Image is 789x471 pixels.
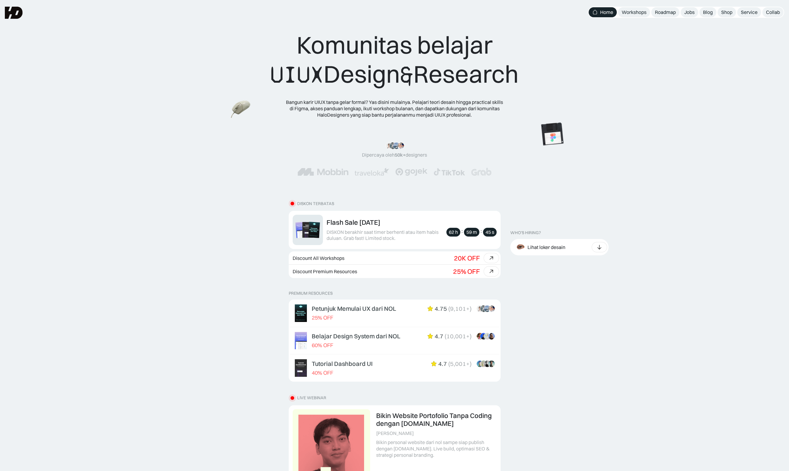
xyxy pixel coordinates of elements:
div: : [462,228,463,234]
div: Jobs [684,9,695,15]
div: Lihat loker desain [528,244,565,250]
a: Service [737,7,761,17]
a: Belajar Design System dari NOL60% OFF4.7(10,001+) [290,328,499,353]
div: 4.75 [435,305,447,312]
div: Service [741,9,758,15]
a: Discount All Workshops20K OFF [289,251,501,265]
div: Shop [721,9,732,15]
div: 10,001+ [446,333,470,340]
div: DISKON berakhir saat timer berhenti atau item habis duluan. Grab fast! Limited stock. [327,229,443,242]
div: LIVE WEBINAR [297,395,326,400]
div: Roadmap [655,9,676,15]
span: 50k+ [395,152,406,158]
a: Collab [762,7,784,17]
a: Tutorial Dashboard UI40% OFF4.7(5,001+) [290,356,499,380]
div: 9,101+ [450,305,470,312]
div: Discount All Workshops [293,255,344,261]
span: & [400,60,413,89]
div: Discount Premium Resources [293,269,357,274]
div: 62 h [449,229,458,235]
div: ( [448,305,450,312]
a: Jobs [681,7,698,17]
div: 60% OFF [312,342,333,349]
div: 25% OFF [453,267,480,275]
div: ) [470,305,472,312]
div: : [481,228,482,234]
div: 5,001+ [450,360,470,367]
div: diskon terbatas [297,201,334,206]
div: Komunitas belajar Design Research [270,30,519,89]
div: 4.7 [438,360,447,367]
div: ) [470,360,472,367]
div: Flash Sale [DATE] [327,218,380,226]
a: Blog [699,7,716,17]
div: Home [600,9,613,15]
div: Tutorial Dashboard UI [312,360,373,367]
a: Roadmap [651,7,679,17]
div: Dipercaya oleh designers [362,152,427,158]
div: 59 m [466,229,477,235]
div: Collab [766,9,780,15]
div: 20K OFF [454,254,480,262]
p: PREMIUM RESOURCES [289,291,501,296]
a: Shop [718,7,736,17]
a: Petunjuk Memulai UX dari NOL25% OFF4.75(9,101+) [290,301,499,326]
div: ( [445,333,446,340]
div: 45 s [485,229,494,235]
div: 40% OFF [312,370,333,376]
a: Discount Premium Resources25% OFF [289,265,501,278]
div: Petunjuk Memulai UX dari NOL [312,305,396,312]
div: ( [448,360,450,367]
div: Belajar Design System dari NOL [312,333,400,340]
div: Blog [703,9,713,15]
div: ) [470,333,472,340]
div: 4.7 [435,333,443,340]
a: Home [589,7,617,17]
div: 25% OFF [312,315,333,321]
span: UIUX [270,60,324,89]
div: WHO’S HIRING? [510,230,541,235]
div: Workshops [622,9,646,15]
a: Workshops [618,7,650,17]
div: Bangun karir UIUX tanpa gelar formal? Yas disini mulainya. Pelajari teori desain hingga practical... [286,99,504,118]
